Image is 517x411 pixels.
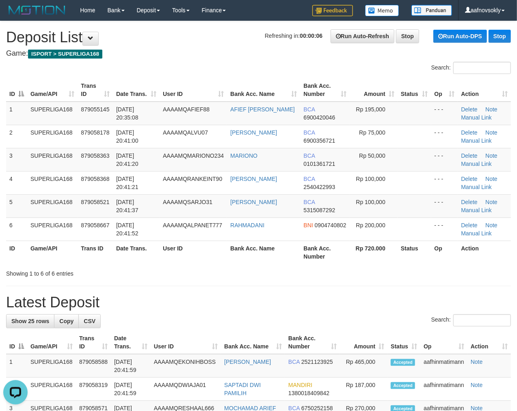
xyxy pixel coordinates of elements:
[230,106,295,113] a: AFIEF [PERSON_NAME]
[27,241,78,264] th: Game/API
[76,354,111,378] td: 879058588
[160,78,227,102] th: User ID: activate to sort column ascending
[27,125,78,148] td: SUPERLIGA168
[453,314,511,326] input: Search:
[304,176,315,182] span: BCA
[356,176,385,182] span: Rp 100,000
[6,50,511,58] h4: Game:
[431,217,458,241] td: - - -
[230,129,277,136] a: [PERSON_NAME]
[304,106,315,113] span: BCA
[461,129,477,136] a: Delete
[81,176,109,182] span: 879058368
[6,171,27,194] td: 4
[431,102,458,125] td: - - -
[230,199,277,205] a: [PERSON_NAME]
[81,106,109,113] span: 879055145
[315,222,346,228] span: Copy 0904740802 to clipboard
[431,171,458,194] td: - - -
[3,3,28,28] button: Open LiveChat chat widget
[224,382,261,396] a: SAPTADI DWI PAMILIH
[28,50,102,59] span: ISPORT > SUPERLIGA168
[111,378,151,401] td: [DATE] 20:41:59
[485,222,498,228] a: Note
[365,5,399,16] img: Button%20Memo.svg
[471,382,483,388] a: Note
[356,106,385,113] span: Rp 195,000
[163,152,224,159] span: AAAAMQMARIONO234
[230,222,264,228] a: RAHMADANI
[84,318,95,324] span: CSV
[485,106,498,113] a: Note
[461,114,492,121] a: Manual Link
[227,241,300,264] th: Bank Acc. Name
[163,129,208,136] span: AAAAMQALVU07
[461,184,492,190] a: Manual Link
[350,241,398,264] th: Rp 720.000
[467,331,511,354] th: Action: activate to sort column ascending
[6,102,27,125] td: 1
[116,176,138,190] span: [DATE] 20:41:21
[81,199,109,205] span: 879058521
[230,176,277,182] a: [PERSON_NAME]
[227,78,300,102] th: Bank Acc. Name: activate to sort column ascending
[420,331,467,354] th: Op: activate to sort column ascending
[6,78,27,102] th: ID: activate to sort column descending
[431,78,458,102] th: Op: activate to sort column ascending
[163,176,222,182] span: AAAAMQRANKEINT90
[6,354,27,378] td: 1
[304,152,315,159] span: BCA
[6,294,511,311] h1: Latest Deposit
[398,78,431,102] th: Status: activate to sort column ascending
[6,29,511,46] h1: Deposit List
[340,378,387,401] td: Rp 187,000
[151,354,221,378] td: AAAAMQEKONIHBOSS
[304,184,335,190] span: Copy 2540422993 to clipboard
[391,359,415,366] span: Accepted
[288,382,312,388] span: MANDIRI
[304,207,335,213] span: Copy 5315087292 to clipboard
[461,152,477,159] a: Delete
[221,331,285,354] th: Bank Acc. Name: activate to sort column ascending
[431,148,458,171] td: - - -
[461,161,492,167] a: Manual Link
[113,78,160,102] th: Date Trans.: activate to sort column ascending
[458,241,511,264] th: Action
[301,241,350,264] th: Bank Acc. Number
[411,5,452,16] img: panduan.png
[301,78,350,102] th: Bank Acc. Number: activate to sort column ascending
[111,331,151,354] th: Date Trans.: activate to sort column ascending
[224,359,271,365] a: [PERSON_NAME]
[6,266,209,278] div: Showing 1 to 6 of 6 entries
[461,230,492,237] a: Manual Link
[398,241,431,264] th: Status
[431,194,458,217] td: - - -
[461,137,492,144] a: Manual Link
[113,241,160,264] th: Date Trans.
[163,106,210,113] span: AAAAMQAFIEF88
[27,217,78,241] td: SUPERLIGA168
[431,125,458,148] td: - - -
[151,378,221,401] td: AAAAMQDWIAJA01
[458,78,511,102] th: Action: activate to sort column ascending
[27,194,78,217] td: SUPERLIGA168
[420,378,467,401] td: aafhinmatimann
[27,78,78,102] th: Game/API: activate to sort column ascending
[485,129,498,136] a: Note
[485,152,498,159] a: Note
[431,241,458,264] th: Op
[300,33,322,39] strong: 00:00:06
[116,152,138,167] span: [DATE] 20:41:20
[304,114,335,121] span: Copy 6900420046 to clipboard
[27,331,76,354] th: Game/API: activate to sort column ascending
[331,29,394,43] a: Run Auto-Refresh
[350,78,398,102] th: Amount: activate to sort column ascending
[304,199,315,205] span: BCA
[285,331,340,354] th: Bank Acc. Number: activate to sort column ascending
[265,33,322,39] span: Refreshing in:
[76,378,111,401] td: 879058319
[356,222,385,228] span: Rp 200,000
[471,359,483,365] a: Note
[6,4,68,16] img: MOTION_logo.png
[485,199,498,205] a: Note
